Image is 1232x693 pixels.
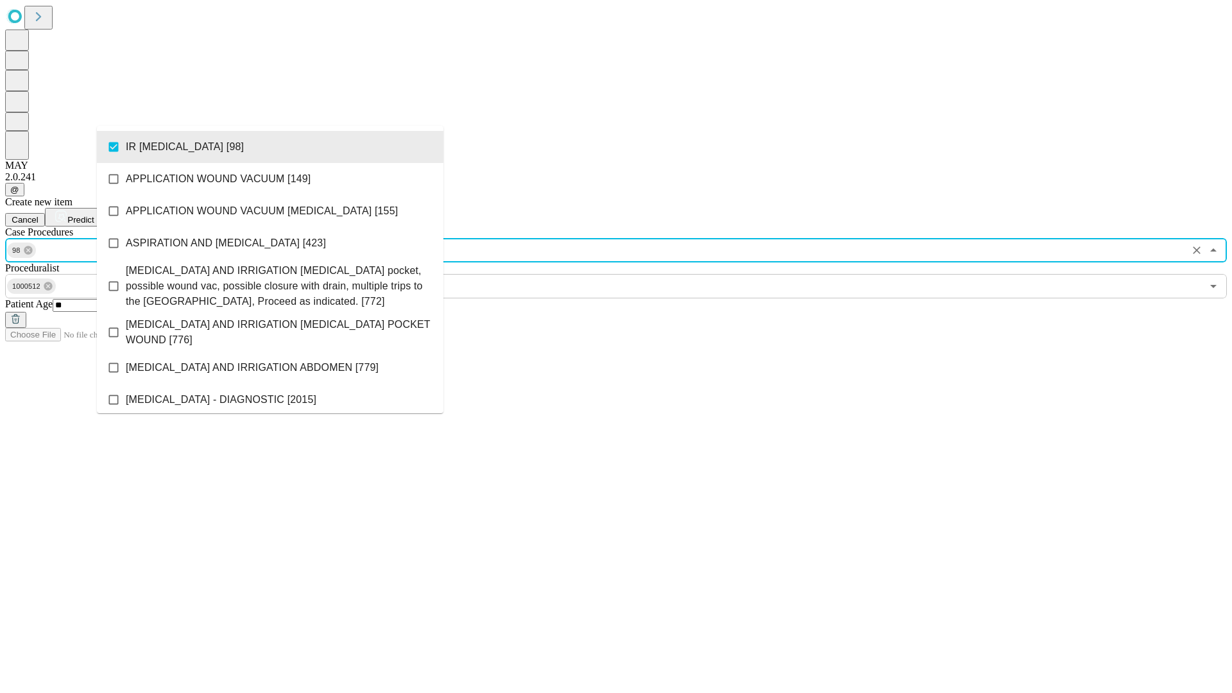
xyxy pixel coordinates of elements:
[5,171,1227,183] div: 2.0.241
[126,139,244,155] span: IR [MEDICAL_DATA] [98]
[1204,241,1222,259] button: Close
[126,263,433,309] span: [MEDICAL_DATA] AND IRRIGATION [MEDICAL_DATA] pocket, possible wound vac, possible closure with dr...
[5,196,73,207] span: Create new item
[7,279,46,294] span: 1000512
[10,185,19,194] span: @
[5,213,45,227] button: Cancel
[1188,241,1206,259] button: Clear
[12,215,38,225] span: Cancel
[126,171,311,187] span: APPLICATION WOUND VACUUM [149]
[5,262,59,273] span: Proceduralist
[126,360,379,375] span: [MEDICAL_DATA] AND IRRIGATION ABDOMEN [779]
[45,208,104,227] button: Predict
[7,243,26,258] span: 98
[5,227,73,237] span: Scheduled Procedure
[7,243,36,258] div: 98
[5,183,24,196] button: @
[7,278,56,294] div: 1000512
[5,298,53,309] span: Patient Age
[1204,277,1222,295] button: Open
[126,235,326,251] span: ASPIRATION AND [MEDICAL_DATA] [423]
[126,392,316,407] span: [MEDICAL_DATA] - DIAGNOSTIC [2015]
[5,160,1227,171] div: MAY
[126,203,398,219] span: APPLICATION WOUND VACUUM [MEDICAL_DATA] [155]
[126,317,433,348] span: [MEDICAL_DATA] AND IRRIGATION [MEDICAL_DATA] POCKET WOUND [776]
[67,215,94,225] span: Predict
